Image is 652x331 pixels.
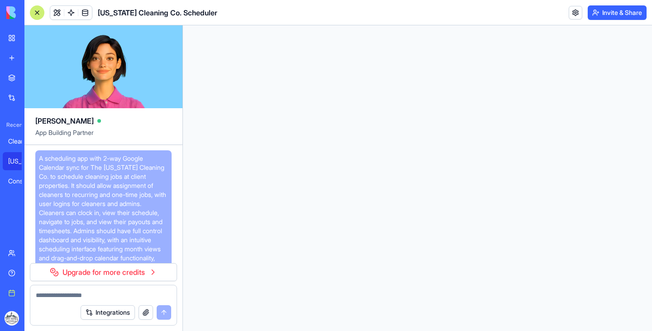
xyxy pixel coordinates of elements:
button: Integrations [81,305,135,320]
a: CleanPro CRM [3,132,39,150]
img: ACg8ocJUuhCJYhvX_jKJCULYx2udiZ678g7ZXBwfkHBM3IhNS6i0D4gE=s96-c [5,311,19,326]
img: logo [6,6,62,19]
div: [US_STATE] Cleaning Co. Scheduler [8,157,34,166]
span: A scheduling app with 2-way Google Calendar sync for The [US_STATE] Cleaning Co. to schedule clea... [39,154,168,272]
h1: [US_STATE] Cleaning Co. Scheduler [98,7,217,18]
a: [US_STATE] Cleaning Co. Scheduler [3,152,39,170]
div: CleanPro CRM [8,137,34,146]
div: Construction Manager [8,177,34,186]
a: Upgrade for more credits [30,263,177,281]
a: Construction Manager [3,172,39,190]
span: [PERSON_NAME] [35,115,94,126]
button: Invite & Share [588,5,647,20]
span: Recent [3,121,22,129]
span: App Building Partner [35,128,172,144]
